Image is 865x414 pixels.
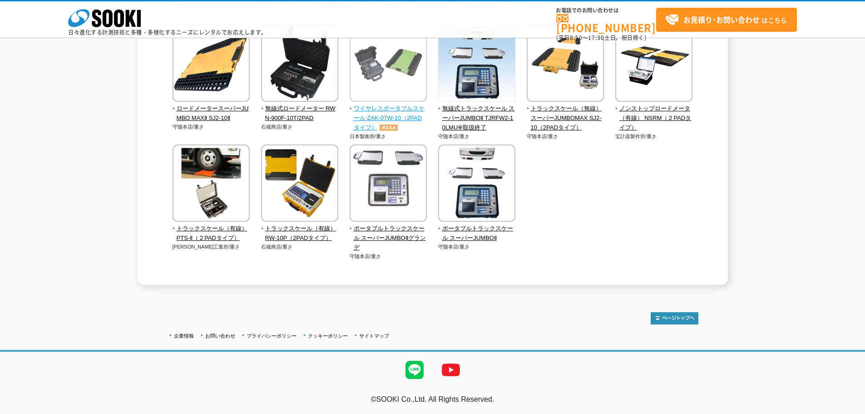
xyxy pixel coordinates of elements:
[350,25,427,104] img: ワイヤレスポータブルスケール ZAK-07W-10（2PADタイプ）
[438,215,516,243] a: ポータブルトラックスケール スーパーJUMBOⅡ
[261,243,339,251] p: 石蔵商店/重さ
[438,25,515,104] img: 無線式トラックスケール スーパーJUMBOⅡ TJRFW2-10LMU※取扱終了
[527,104,604,132] span: トラックスケール（無線） スーパーJUMBOMAX SJ2-10（2PADタイプ）
[350,133,427,140] p: 日本製衡所/重さ
[527,95,604,132] a: トラックスケール（無線） スーパーJUMBOMAX SJ2-10（2PADタイプ）
[173,145,250,224] img: トラックスケール（有線） PTS-Ⅱ（２PADタイプ）
[261,145,338,224] img: トラックスケール（有線） RW-10P（2PADタイプ）
[438,145,515,224] img: ポータブルトラックスケール スーパーJUMBOⅡ
[588,34,604,42] span: 17:30
[527,25,604,104] img: トラックスケール（無線） スーパーJUMBOMAX SJ2-10（2PADタイプ）
[173,104,250,123] span: ロードメータースーパーJUMBO MAXⅡ SJ2-10Ⅱ
[665,13,787,27] span: はこちら
[173,95,250,123] a: ロードメータースーパーJUMBO MAXⅡ SJ2-10Ⅱ
[261,224,339,243] span: トラックスケール（有線） RW-10P（2PADタイプ）
[173,224,250,243] span: トラックスケール（有線） PTS-Ⅱ（２PADタイプ）
[205,333,235,339] a: お問い合わせ
[438,224,516,243] span: ポータブルトラックスケール スーパーJUMBOⅡ
[350,224,427,252] span: ポータブルトラックスケール スーパーJUMBOⅡグランデ
[173,215,250,243] a: トラックスケール（有線） PTS-Ⅱ（２PADタイプ）
[615,95,693,132] a: ノンストップロードメータ（有線） NSRM（２PADタイプ）
[438,243,516,251] p: 守随本店/重さ
[359,333,389,339] a: サイトマップ
[68,30,267,35] p: 日々進化する計測技術と多種・多様化するニーズにレンタルでお応えします。
[830,405,865,413] a: テストMail
[527,133,604,140] p: 守随本店/重さ
[570,34,583,42] span: 8:50
[651,312,698,324] img: トップページへ
[261,123,339,131] p: 石蔵商店/重さ
[350,215,427,252] a: ポータブルトラックスケール スーパーJUMBOⅡグランデ
[683,14,760,25] strong: お見積り･お問い合わせ
[174,333,194,339] a: 企業情報
[615,133,693,140] p: 宝計器製作所/重さ
[308,333,348,339] a: クッキーポリシー
[556,14,656,33] a: [PHONE_NUMBER]
[556,34,646,42] span: (平日 ～ 土日、祝日除く)
[261,104,339,123] span: 無線式ロードメーター RWN-900F-10T/2PAD
[261,25,338,104] img: 無線式ロードメーター RWN-900F-10T/2PAD
[438,95,516,132] a: 無線式トラックスケール スーパーJUMBOⅡ TJRFW2-10LMU※取扱終了
[438,104,516,132] span: 無線式トラックスケール スーパーJUMBOⅡ TJRFW2-10LMU※取扱終了
[433,352,469,388] img: YouTube
[556,8,656,13] span: お電話でのお問い合わせは
[438,133,516,140] p: 守随本店/重さ
[350,104,427,132] span: ワイヤレスポータブルスケール ZAK-07W-10（2PADタイプ）
[247,333,297,339] a: プライバシーポリシー
[656,8,797,32] a: お見積り･お問い合わせはこちら
[261,95,339,123] a: 無線式ロードメーター RWN-900F-10T/2PAD
[377,125,400,131] img: オススメ
[173,25,250,104] img: ロードメータースーパーJUMBO MAXⅡ SJ2-10Ⅱ
[261,215,339,243] a: トラックスケール（有線） RW-10P（2PADタイプ）
[350,95,427,132] a: ワイヤレスポータブルスケール ZAK-07W-10（2PADタイプ）オススメ
[173,123,250,131] p: 守随本店/重さ
[396,352,433,388] img: LINE
[173,243,250,251] p: [PERSON_NAME]工業所/重さ
[350,253,427,260] p: 守随本店/重さ
[615,104,693,132] span: ノンストップロードメータ（有線） NSRM（２PADタイプ）
[615,25,692,104] img: ノンストップロードメータ（有線） NSRM（２PADタイプ）
[350,145,427,224] img: ポータブルトラックスケール スーパーJUMBOⅡグランデ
